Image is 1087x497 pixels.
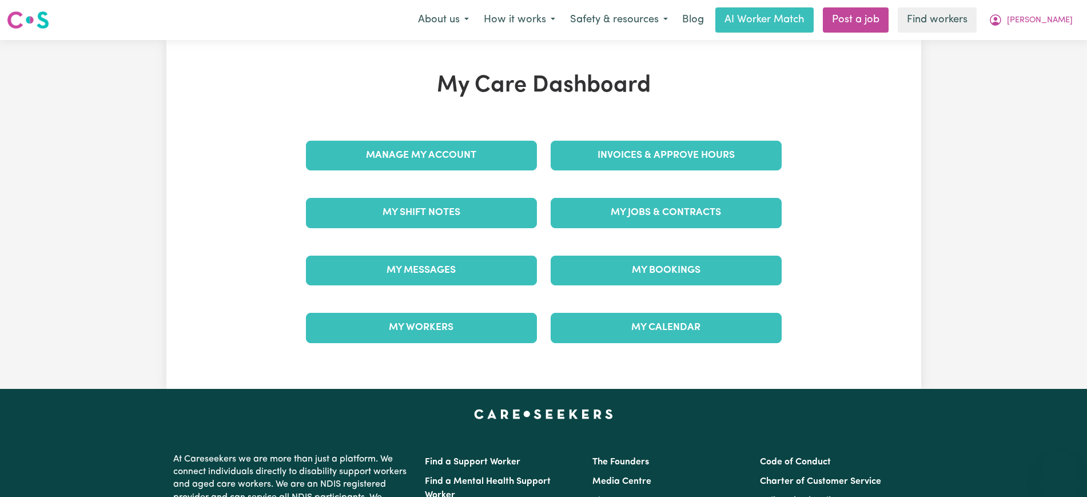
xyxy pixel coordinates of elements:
[425,458,520,467] a: Find a Support Worker
[563,8,675,32] button: Safety & resources
[551,313,782,343] a: My Calendar
[306,198,537,228] a: My Shift Notes
[551,198,782,228] a: My Jobs & Contracts
[592,477,651,486] a: Media Centre
[7,10,49,30] img: Careseekers logo
[1007,14,1073,27] span: [PERSON_NAME]
[476,8,563,32] button: How it works
[760,458,831,467] a: Code of Conduct
[299,72,789,100] h1: My Care Dashboard
[551,256,782,285] a: My Bookings
[1041,451,1078,488] iframe: Button to launch messaging window
[306,313,537,343] a: My Workers
[474,409,613,419] a: Careseekers home page
[981,8,1080,32] button: My Account
[898,7,977,33] a: Find workers
[7,7,49,33] a: Careseekers logo
[675,7,711,33] a: Blog
[306,256,537,285] a: My Messages
[306,141,537,170] a: Manage My Account
[823,7,889,33] a: Post a job
[411,8,476,32] button: About us
[715,7,814,33] a: AI Worker Match
[592,458,649,467] a: The Founders
[760,477,881,486] a: Charter of Customer Service
[551,141,782,170] a: Invoices & Approve Hours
